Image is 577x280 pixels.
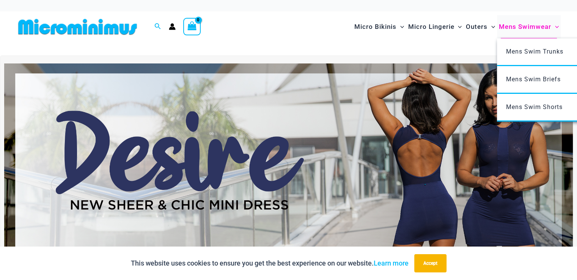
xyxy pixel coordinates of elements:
[352,15,406,38] a: Micro BikinisMenu ToggleMenu Toggle
[506,76,561,83] span: Mens Swim Briefs
[506,103,563,111] span: Mens Swim Shorts
[497,15,561,38] a: Mens SwimwearMenu ToggleMenu Toggle
[154,22,161,32] a: Search icon link
[15,18,140,35] img: MM SHOP LOGO FLAT
[466,17,487,36] span: Outers
[408,17,454,36] span: Micro Lingerie
[4,63,573,257] img: Desire me Navy Dress
[169,23,176,30] a: Account icon link
[131,258,409,269] p: This website uses cookies to ensure you get the best experience on our website.
[414,254,447,272] button: Accept
[464,15,497,38] a: OutersMenu ToggleMenu Toggle
[406,15,464,38] a: Micro LingerieMenu ToggleMenu Toggle
[499,17,551,36] span: Mens Swimwear
[354,17,396,36] span: Micro Bikinis
[351,14,562,40] nav: Site Navigation
[454,17,462,36] span: Menu Toggle
[506,48,563,55] span: Mens Swim Trunks
[183,18,201,35] a: View Shopping Cart, empty
[487,17,495,36] span: Menu Toggle
[551,17,559,36] span: Menu Toggle
[396,17,404,36] span: Menu Toggle
[374,259,409,267] a: Learn more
